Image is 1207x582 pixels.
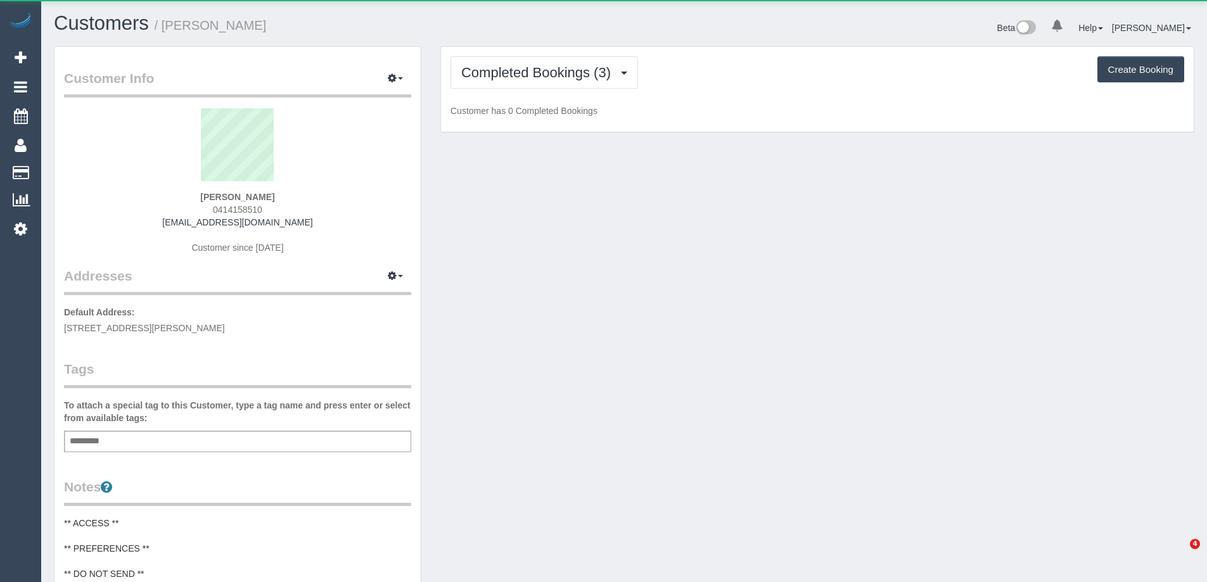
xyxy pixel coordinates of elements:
[1112,23,1191,33] a: [PERSON_NAME]
[213,205,262,215] span: 0414158510
[450,56,638,89] button: Completed Bookings (3)
[450,104,1184,117] p: Customer has 0 Completed Bookings
[64,306,135,319] label: Default Address:
[64,323,225,333] span: [STREET_ADDRESS][PERSON_NAME]
[200,192,274,202] strong: [PERSON_NAME]
[1097,56,1184,83] button: Create Booking
[1190,539,1200,549] span: 4
[64,399,411,424] label: To attach a special tag to this Customer, type a tag name and press enter or select from availabl...
[54,12,149,34] a: Customers
[1078,23,1103,33] a: Help
[461,65,617,80] span: Completed Bookings (3)
[64,360,411,388] legend: Tags
[1164,539,1194,569] iframe: Intercom live chat
[64,478,411,506] legend: Notes
[155,18,267,32] small: / [PERSON_NAME]
[8,13,33,30] img: Automaid Logo
[997,23,1037,33] a: Beta
[1015,20,1036,37] img: New interface
[191,243,283,253] span: Customer since [DATE]
[64,69,411,98] legend: Customer Info
[162,217,312,227] a: [EMAIL_ADDRESS][DOMAIN_NAME]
